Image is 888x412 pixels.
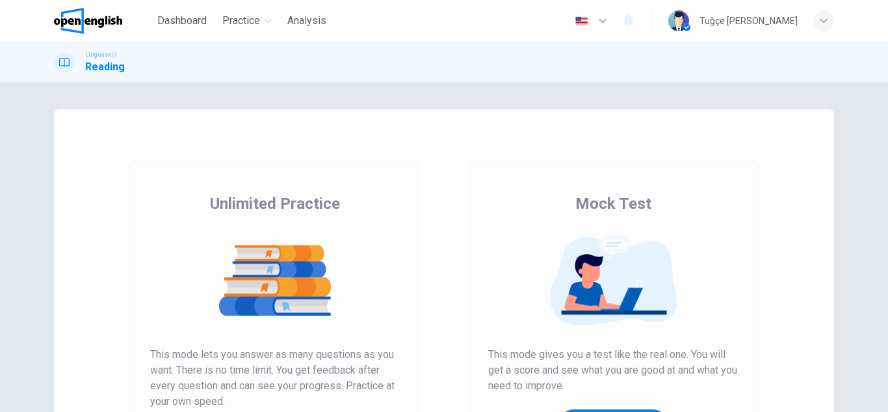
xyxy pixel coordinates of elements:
[668,10,689,31] img: Profile picture
[488,347,738,394] span: This mode gives you a test like the real one. You will get a score and see what you are good at a...
[573,16,590,26] img: en
[85,59,125,75] h1: Reading
[217,9,277,33] button: Practice
[152,9,212,33] button: Dashboard
[287,13,326,29] span: Analysis
[282,9,332,33] button: Analysis
[575,193,651,214] span: Mock Test
[150,347,400,409] span: This mode lets you answer as many questions as you want. There is no time limit. You get feedback...
[157,13,207,29] span: Dashboard
[222,13,260,29] span: Practice
[54,8,122,34] img: OpenEnglish logo
[85,50,117,59] span: Linguaskill
[699,13,798,29] div: Tuğçe [PERSON_NAME]
[210,193,340,214] span: Unlimited Practice
[54,8,152,34] a: OpenEnglish logo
